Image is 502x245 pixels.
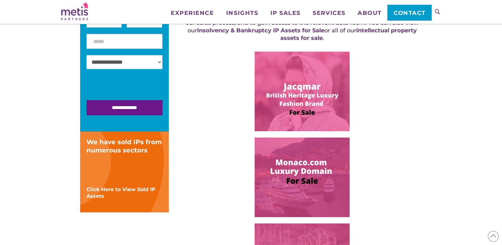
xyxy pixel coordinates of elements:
img: Metis Partners [61,2,88,20]
div: We have sold IPs from numerous sectors [86,138,162,154]
a: Contact [387,5,431,21]
a: intellectual property assets for sale [280,27,417,42]
span: Insights [226,10,258,16]
span: IP Sales [270,10,301,16]
iframe: reCAPTCHA [86,75,183,100]
span: Back to Top [488,231,499,242]
span: Services [313,10,345,16]
span: About [358,10,382,16]
img: Image [255,138,350,217]
a: Insolvency & Bankruptcy IP Assets for Sale [197,27,324,34]
h5: Click below to read more about the Business & IP Assets for sale, how to engage in our sales proc... [182,11,422,42]
span: Experience [171,10,214,16]
img: Image [255,52,350,131]
span: Contact [394,10,426,16]
a: Click Here to View Sold IP Assets [86,186,156,199]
